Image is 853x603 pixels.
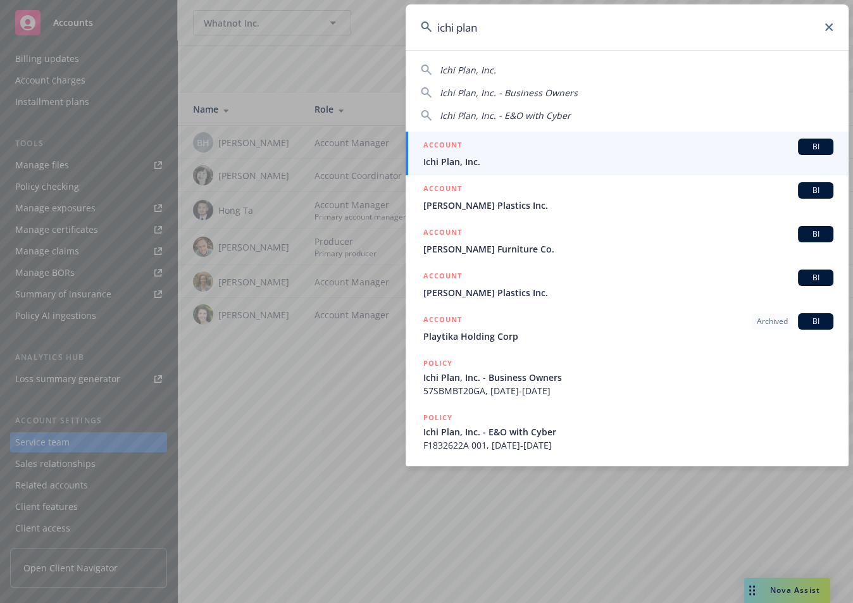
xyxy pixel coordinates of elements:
span: [PERSON_NAME] Plastics Inc. [423,199,833,212]
span: 57SBMBT20GA, [DATE]-[DATE] [423,384,833,397]
span: Ichi Plan, Inc. - E&O with Cyber [440,109,571,121]
span: Ichi Plan, Inc. - E&O with Cyber [423,425,833,438]
span: BI [803,185,828,196]
a: ACCOUNTBI[PERSON_NAME] Plastics Inc. [406,175,849,219]
a: POLICYIchi Plan, Inc. - Business Owners57SBMBT20GA, [DATE]-[DATE] [406,350,849,404]
h5: POLICY [423,411,452,424]
a: POLICYIchi Plan, Inc. - E&O with CyberF1832622A 001, [DATE]-[DATE] [406,404,849,459]
span: Ichi Plan, Inc. [440,64,496,76]
span: BI [803,141,828,152]
h5: ACCOUNT [423,270,462,285]
span: BI [803,272,828,283]
h5: ACCOUNT [423,313,462,328]
span: BI [803,228,828,240]
span: [PERSON_NAME] Furniture Co. [423,242,833,256]
a: ACCOUNTBIIchi Plan, Inc. [406,132,849,175]
a: ACCOUNTBI[PERSON_NAME] Furniture Co. [406,219,849,263]
span: Ichi Plan, Inc. [423,155,833,168]
span: Archived [757,316,788,327]
h5: ACCOUNT [423,226,462,241]
span: [PERSON_NAME] Plastics Inc. [423,286,833,299]
span: BI [803,316,828,327]
span: F1832622A 001, [DATE]-[DATE] [423,438,833,452]
span: Ichi Plan, Inc. - Business Owners [440,87,578,99]
h5: ACCOUNT [423,139,462,154]
a: ACCOUNTBI[PERSON_NAME] Plastics Inc. [406,263,849,306]
a: ACCOUNTArchivedBIPlaytika Holding Corp [406,306,849,350]
h5: ACCOUNT [423,182,462,197]
input: Search... [406,4,849,50]
span: Ichi Plan, Inc. - Business Owners [423,371,833,384]
h5: POLICY [423,357,452,370]
span: Playtika Holding Corp [423,330,833,343]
